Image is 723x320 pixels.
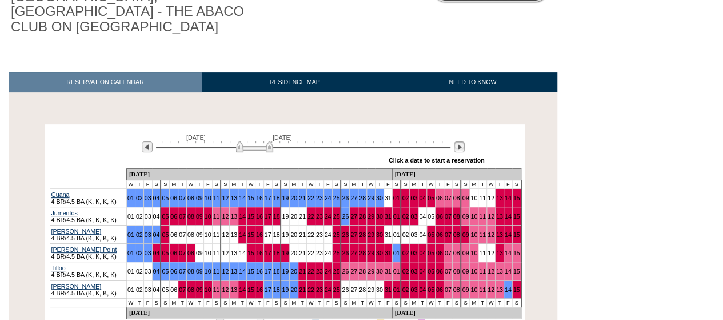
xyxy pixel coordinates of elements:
a: 22 [307,195,314,202]
a: 07 [179,250,186,256]
a: 09 [196,268,203,275]
a: [PERSON_NAME] [51,283,102,290]
a: 12 [488,213,494,220]
a: 07 [445,213,452,220]
a: 05 [162,286,169,293]
a: 30 [376,213,383,220]
a: 16 [256,250,263,256]
a: 09 [462,213,469,220]
a: 03 [410,286,417,293]
a: 07 [445,250,452,256]
a: 06 [170,286,177,293]
a: 10 [205,286,211,293]
a: 26 [342,268,349,275]
a: 14 [239,268,246,275]
a: 14 [239,231,246,238]
a: 03 [410,231,417,238]
a: 29 [368,231,374,238]
a: 08 [453,268,460,275]
a: 04 [419,286,426,293]
a: 26 [342,250,349,256]
a: 03 [410,250,417,256]
a: 28 [359,213,366,220]
a: 01 [127,231,134,238]
a: 10 [470,286,477,293]
a: 12 [488,231,494,238]
a: 09 [196,286,203,293]
td: S [152,180,161,189]
a: 25 [333,213,340,220]
a: 02 [136,268,143,275]
a: 26 [342,195,349,202]
td: T [178,180,187,189]
a: 27 [350,231,357,238]
a: 18 [273,250,280,256]
a: 06 [436,231,443,238]
a: 07 [445,286,452,293]
span: [DATE] [273,134,292,141]
a: 14 [505,268,512,275]
a: 03 [145,213,151,220]
div: Click a date to start a reservation [389,157,485,164]
a: 21 [299,250,306,256]
a: 08 [187,250,194,256]
a: 11 [479,286,486,293]
a: 27 [350,213,357,220]
a: 14 [239,286,246,293]
a: 05 [162,195,169,202]
a: 02 [136,231,143,238]
a: 14 [505,213,512,220]
a: 10 [205,195,211,202]
a: 25 [333,250,340,256]
a: 11 [213,213,220,220]
a: 30 [376,268,383,275]
a: 27 [350,195,357,202]
a: 05 [428,268,434,275]
a: 14 [505,231,512,238]
a: 22 [307,213,314,220]
a: 08 [187,268,194,275]
a: 07 [179,195,186,202]
a: 12 [488,268,494,275]
a: 23 [316,286,323,293]
a: 19 [282,250,289,256]
a: 06 [436,268,443,275]
a: 24 [325,250,331,256]
a: 22 [307,286,314,293]
a: 03 [145,195,151,202]
a: 21 [299,213,306,220]
a: 23 [316,213,323,220]
a: 09 [196,250,203,256]
a: 24 [325,195,331,202]
a: 04 [153,231,160,238]
a: 24 [325,213,331,220]
a: 12 [222,195,229,202]
span: [DATE] [186,134,206,141]
a: 19 [282,213,289,220]
td: M [170,180,178,189]
a: 19 [282,195,289,202]
a: 09 [462,286,469,293]
a: 04 [419,268,426,275]
a: 12 [488,195,494,202]
a: 01 [393,213,400,220]
a: 06 [170,268,177,275]
a: 19 [282,268,289,275]
a: 18 [273,268,280,275]
a: 14 [505,286,512,293]
a: Guana [51,191,70,198]
a: 01 [393,195,400,202]
a: 24 [325,268,331,275]
a: 21 [299,231,306,238]
a: 16 [256,231,263,238]
a: 13 [230,195,237,202]
a: 06 [436,286,443,293]
a: 07 [445,268,452,275]
a: 21 [299,195,306,202]
a: 25 [333,195,340,202]
a: 01 [127,195,134,202]
a: 24 [325,286,331,293]
a: 19 [282,231,289,238]
a: 31 [385,250,392,256]
a: 15 [247,250,254,256]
